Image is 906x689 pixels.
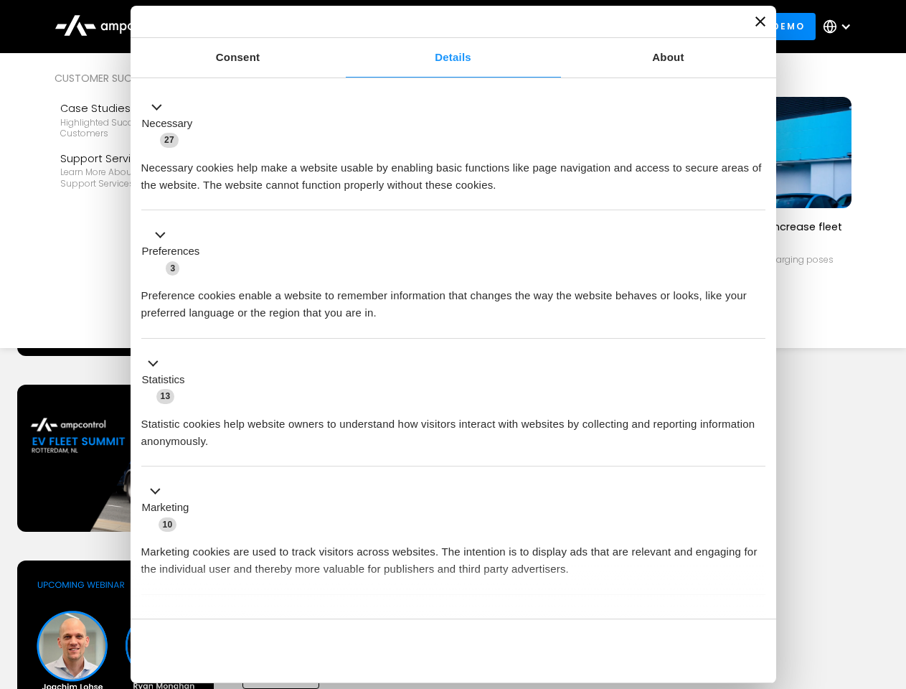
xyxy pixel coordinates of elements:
[166,261,179,276] span: 3
[142,243,200,260] label: Preferences
[141,611,259,629] button: Unclassified (2)
[160,133,179,147] span: 27
[60,151,227,167] div: Support Services
[141,227,209,277] button: Preferences (3)
[60,117,227,139] div: Highlighted success stories From Our Customers
[141,149,765,194] div: Necessary cookies help make a website usable by enabling basic functions like page navigation and...
[141,276,765,322] div: Preference cookies enable a website to remember information that changes the way the website beha...
[141,355,194,405] button: Statistics (13)
[561,38,776,78] a: About
[237,613,250,627] span: 2
[55,145,232,195] a: Support ServicesLearn more about Ampcontrol’s support services
[141,483,198,533] button: Marketing (10)
[142,116,193,132] label: Necessary
[142,372,185,388] label: Statistics
[159,517,177,532] span: 10
[755,17,765,27] button: Close banner
[55,95,232,145] a: Case StudiesHighlighted success stories From Our Customers
[55,70,232,86] div: Customer success
[559,630,765,672] button: Okay
[141,405,765,450] div: Statistic cookies help website owners to understand how visitors interact with websites by collec...
[346,38,561,78] a: Details
[131,38,346,78] a: Consent
[142,500,189,516] label: Marketing
[141,533,765,578] div: Marketing cookies are used to track visitors across websites. The intention is to display ads tha...
[60,100,227,116] div: Case Studies
[60,167,227,189] div: Learn more about Ampcontrol’s support services
[141,98,202,149] button: Necessary (27)
[156,389,175,403] span: 13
